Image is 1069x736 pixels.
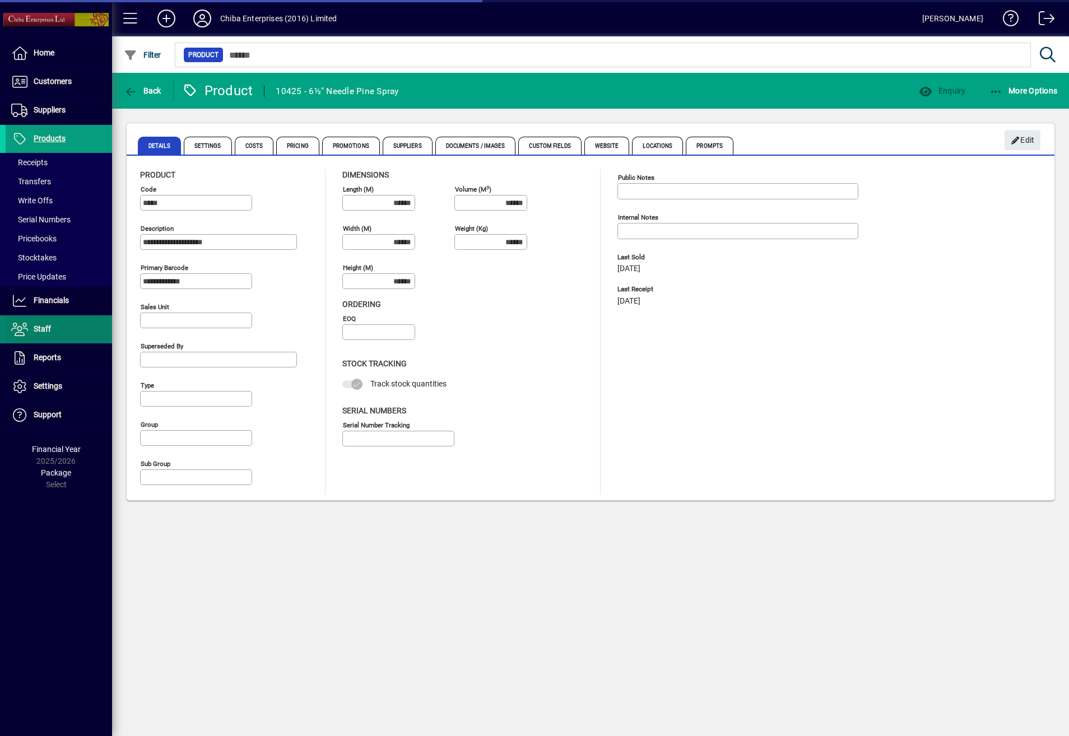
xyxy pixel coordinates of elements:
[343,315,356,323] mat-label: EOQ
[6,248,112,267] a: Stocktakes
[141,421,158,428] mat-label: Group
[989,86,1058,95] span: More Options
[486,184,489,190] sup: 3
[34,105,66,114] span: Suppliers
[141,303,169,311] mat-label: Sales unit
[121,81,164,101] button: Back
[6,68,112,96] a: Customers
[276,137,319,155] span: Pricing
[34,353,61,362] span: Reports
[184,137,232,155] span: Settings
[34,134,66,143] span: Products
[184,8,220,29] button: Profile
[11,196,53,205] span: Write Offs
[994,2,1019,39] a: Knowledge Base
[6,229,112,248] a: Pricebooks
[617,254,786,261] span: Last Sold
[140,170,175,179] span: Product
[922,10,983,27] div: [PERSON_NAME]
[148,8,184,29] button: Add
[6,191,112,210] a: Write Offs
[11,234,57,243] span: Pricebooks
[41,468,71,477] span: Package
[34,410,62,419] span: Support
[1030,2,1055,39] a: Logout
[6,344,112,372] a: Reports
[6,210,112,229] a: Serial Numbers
[11,177,51,186] span: Transfers
[342,359,407,368] span: Stock Tracking
[6,267,112,286] a: Price Updates
[617,286,786,293] span: Last Receipt
[617,264,640,273] span: [DATE]
[987,81,1061,101] button: More Options
[141,381,154,389] mat-label: Type
[220,10,337,27] div: Chiba Enterprises (2016) Limited
[11,272,66,281] span: Price Updates
[141,264,188,272] mat-label: Primary barcode
[6,172,112,191] a: Transfers
[121,45,164,65] button: Filter
[6,39,112,67] a: Home
[34,324,51,333] span: Staff
[6,153,112,172] a: Receipts
[1005,130,1040,150] button: Edit
[618,213,658,221] mat-label: Internal Notes
[518,137,581,155] span: Custom Fields
[34,77,72,86] span: Customers
[686,137,733,155] span: Prompts
[1011,131,1035,150] span: Edit
[6,315,112,343] a: Staff
[343,225,371,232] mat-label: Width (m)
[342,406,406,415] span: Serial Numbers
[343,264,373,272] mat-label: Height (m)
[343,421,410,428] mat-label: Serial Number tracking
[188,49,219,60] span: Product
[370,379,447,388] span: Track stock quantities
[124,86,161,95] span: Back
[6,96,112,124] a: Suppliers
[343,185,374,193] mat-label: Length (m)
[342,300,381,309] span: Ordering
[322,137,380,155] span: Promotions
[141,460,170,468] mat-label: Sub group
[11,158,48,167] span: Receipts
[6,372,112,400] a: Settings
[383,137,433,155] span: Suppliers
[6,287,112,315] a: Financials
[632,137,683,155] span: Locations
[124,50,161,59] span: Filter
[34,48,54,57] span: Home
[617,297,640,306] span: [DATE]
[11,253,57,262] span: Stocktakes
[34,296,69,305] span: Financials
[141,342,183,350] mat-label: Superseded by
[455,225,488,232] mat-label: Weight (Kg)
[182,82,253,100] div: Product
[11,215,71,224] span: Serial Numbers
[618,174,654,181] mat-label: Public Notes
[6,401,112,429] a: Support
[112,81,174,101] app-page-header-button: Back
[276,82,398,100] div: 10425 - 6½" Needle Pine Spray
[141,185,156,193] mat-label: Code
[584,137,630,155] span: Website
[235,137,274,155] span: Costs
[141,225,174,232] mat-label: Description
[138,137,181,155] span: Details
[34,381,62,390] span: Settings
[455,185,491,193] mat-label: Volume (m )
[435,137,516,155] span: Documents / Images
[32,445,81,454] span: Financial Year
[342,170,389,179] span: Dimensions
